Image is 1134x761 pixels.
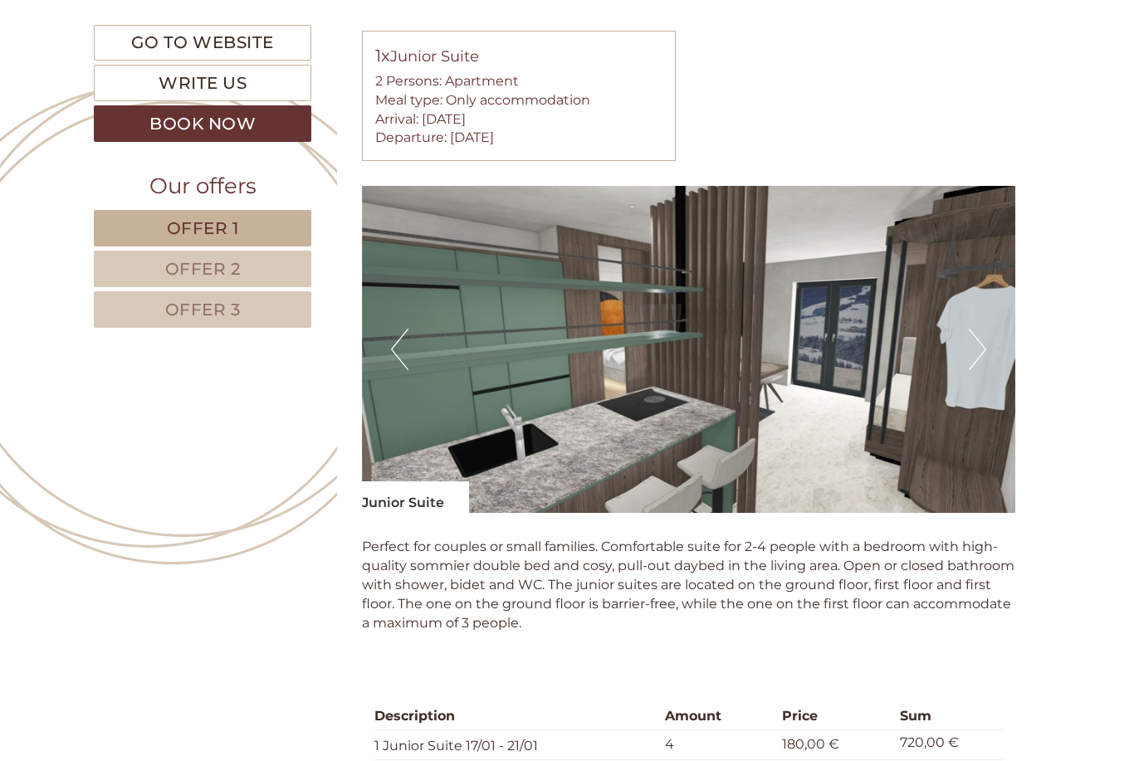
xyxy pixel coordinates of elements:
button: Next [969,329,986,370]
a: Write us [94,65,311,101]
small: 2 Persons: [375,73,442,89]
span: Offer 3 [165,300,241,320]
th: Description [374,704,659,729]
th: Sum [893,704,1003,729]
b: Apartment [445,73,519,89]
span: Offer 2 [165,259,241,279]
button: Previous [391,329,408,370]
div: Junior Suite [375,44,663,72]
span: Offer 1 [167,218,239,238]
a: Go to website [94,25,311,61]
small: Meal type: [375,92,442,108]
span: 180,00 € [782,736,839,752]
div: Junior Suite [362,481,469,513]
td: 720,00 € [893,730,1003,760]
b: Only accommodation [446,92,590,108]
td: 1 Junior Suite 17/01 - 21/01 [374,730,659,760]
b: [DATE] [450,129,494,145]
td: 4 [658,730,775,760]
a: Book now [94,105,311,142]
b: [DATE] [422,111,466,127]
p: Perfect for couples or small families. Comfortable suite for 2-4 people with a bedroom with high-... [362,538,1016,632]
th: Amount [658,704,775,729]
b: 1x [375,46,390,66]
div: Our offers [94,171,311,202]
small: Arrival: [375,111,418,127]
small: Departure: [375,129,447,145]
th: Price [775,704,893,729]
img: image [362,186,1016,513]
